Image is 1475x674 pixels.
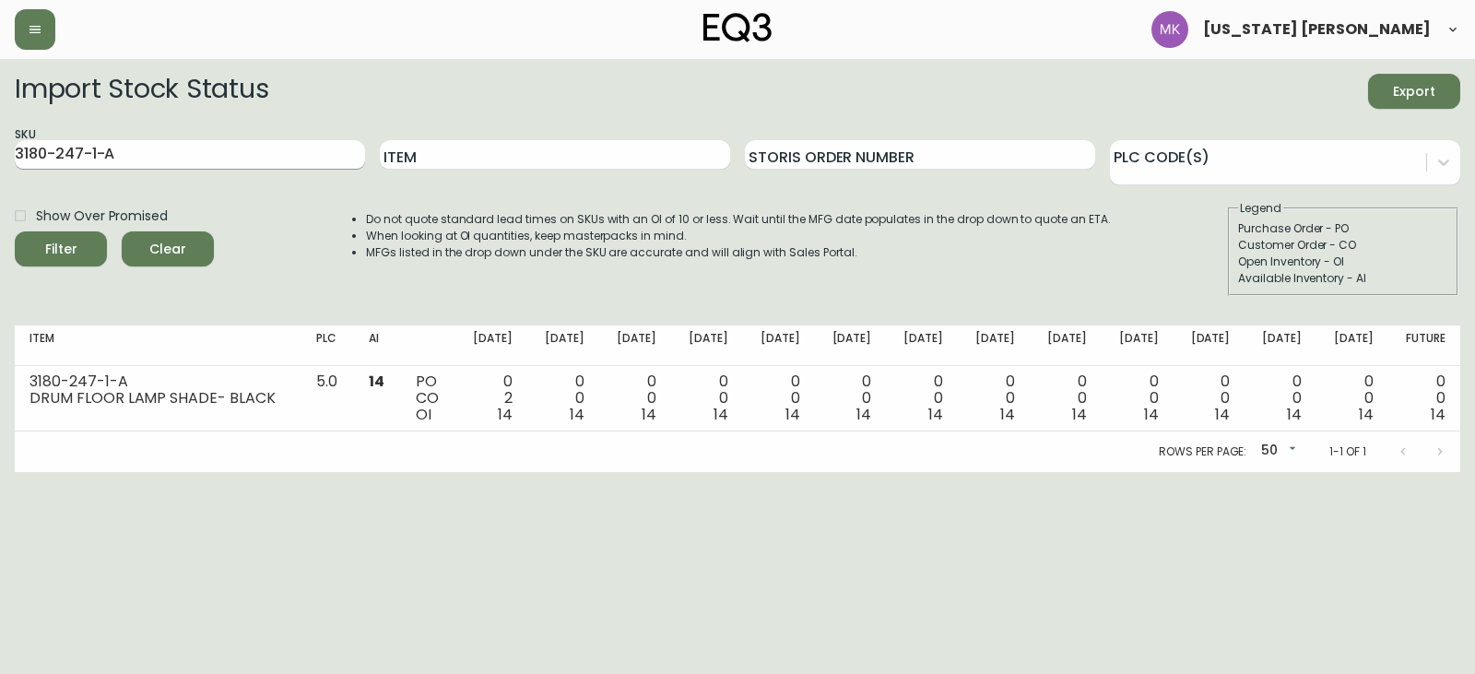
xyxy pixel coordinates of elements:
div: 0 0 [1403,373,1445,423]
li: Do not quote standard lead times on SKUs with an OI of 10 or less. Wait until the MFG date popula... [366,211,1111,228]
th: AI [354,325,401,366]
th: [DATE] [599,325,671,366]
p: Rows per page: [1159,443,1246,460]
span: 14 [928,404,943,425]
div: Purchase Order - PO [1238,220,1448,237]
span: 14 [369,371,384,392]
li: MFGs listed in the drop down under the SKU are accurate and will align with Sales Portal. [366,244,1111,261]
th: [DATE] [1102,325,1174,366]
img: ea5e0531d3ed94391639a5d1768dbd68 [1151,11,1188,48]
span: 14 [714,404,728,425]
img: logo [703,13,772,42]
span: OI [416,404,431,425]
span: Export [1383,80,1445,103]
span: 14 [1215,404,1230,425]
div: Available Inventory - AI [1238,270,1448,287]
button: Clear [122,231,214,266]
div: 0 0 [1259,373,1302,423]
span: 14 [785,404,800,425]
span: 14 [1072,404,1087,425]
button: Export [1368,74,1460,109]
span: 14 [1287,404,1302,425]
div: 0 2 [470,373,513,423]
div: 0 0 [1116,373,1159,423]
span: [US_STATE] [PERSON_NAME] [1203,22,1431,37]
td: 5.0 [301,366,354,432]
div: 0 0 [829,373,871,423]
th: PLC [301,325,354,366]
span: 14 [856,404,871,425]
span: 14 [642,404,656,425]
th: [DATE] [1316,325,1388,366]
div: 0 0 [973,373,1015,423]
div: 0 0 [758,373,800,423]
div: 0 0 [686,373,728,423]
div: 0 0 [901,373,943,423]
span: Clear [136,238,199,261]
th: [DATE] [527,325,599,366]
legend: Legend [1238,200,1283,217]
th: [DATE] [958,325,1030,366]
th: [DATE] [743,325,815,366]
div: PO CO [416,373,441,423]
div: Customer Order - CO [1238,237,1448,254]
h2: Import Stock Status [15,74,268,109]
div: 50 [1254,436,1300,467]
span: 14 [1359,404,1374,425]
th: [DATE] [814,325,886,366]
th: [DATE] [1030,325,1102,366]
div: 0 0 [1331,373,1374,423]
span: 14 [1144,404,1159,425]
th: Item [15,325,301,366]
div: 0 0 [1044,373,1087,423]
div: Open Inventory - OI [1238,254,1448,270]
span: 14 [1000,404,1015,425]
span: 14 [1431,404,1445,425]
span: Show Over Promised [36,207,168,226]
div: 0 0 [1188,373,1231,423]
th: [DATE] [671,325,743,366]
th: Future [1388,325,1460,366]
div: DRUM FLOOR LAMP SHADE- BLACK [29,390,287,407]
li: When looking at OI quantities, keep masterpacks in mind. [366,228,1111,244]
span: 14 [498,404,513,425]
th: [DATE] [1174,325,1245,366]
button: Filter [15,231,107,266]
div: Filter [45,238,77,261]
div: 3180-247-1-A [29,373,287,390]
div: 0 0 [614,373,656,423]
div: 0 0 [542,373,584,423]
th: [DATE] [1245,325,1316,366]
p: 1-1 of 1 [1329,443,1366,460]
th: [DATE] [455,325,527,366]
span: 14 [570,404,584,425]
th: [DATE] [886,325,958,366]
